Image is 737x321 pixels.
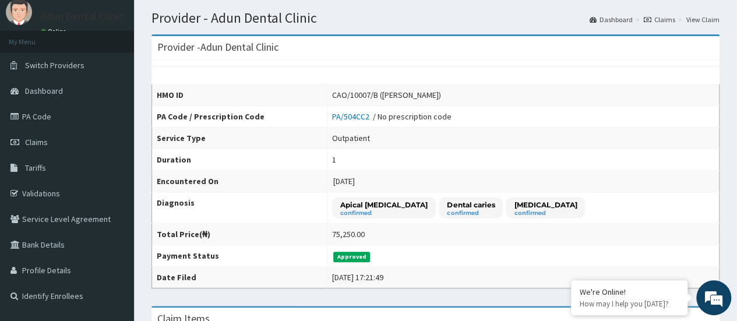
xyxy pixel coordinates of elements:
small: confirmed [447,210,495,216]
div: Outpatient [332,132,370,144]
span: Switch Providers [25,60,84,70]
div: Minimize live chat window [191,6,219,34]
th: Date Filed [152,267,327,288]
small: confirmed [340,210,428,216]
p: How may I help you today? [580,299,679,309]
th: Diagnosis [152,192,327,224]
th: HMO ID [152,84,327,106]
th: Duration [152,149,327,171]
div: Chat with us now [61,65,196,80]
textarea: Type your message and hit 'Enter' [6,204,222,245]
span: We're online! [68,90,161,207]
p: Apical [MEDICAL_DATA] [340,200,428,210]
p: Adun Dental Clinic [41,11,124,22]
img: d_794563401_company_1708531726252_794563401 [22,58,47,87]
div: 1 [332,154,336,165]
a: Online [41,27,69,36]
span: [DATE] [333,176,355,186]
div: We're Online! [580,287,679,297]
th: Payment Status [152,245,327,267]
a: Claims [644,15,675,24]
span: Claims [25,137,48,147]
a: Dashboard [590,15,633,24]
h1: Provider - Adun Dental Clinic [151,10,720,26]
th: Encountered On [152,171,327,192]
a: PA/504CC2 [332,111,373,122]
small: confirmed [514,210,577,216]
th: Total Price(₦) [152,224,327,245]
div: CAO/10007/B ([PERSON_NAME]) [332,89,441,101]
span: Approved [333,252,370,262]
div: / No prescription code [332,111,452,122]
p: Dental caries [447,200,495,210]
span: Dashboard [25,86,63,96]
th: PA Code / Prescription Code [152,106,327,128]
div: [DATE] 17:21:49 [332,271,383,283]
div: 75,250.00 [332,228,365,240]
h3: Provider - Adun Dental Clinic [157,42,278,52]
th: Service Type [152,128,327,149]
p: [MEDICAL_DATA] [514,200,577,210]
a: View Claim [686,15,720,24]
span: Tariffs [25,163,46,173]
